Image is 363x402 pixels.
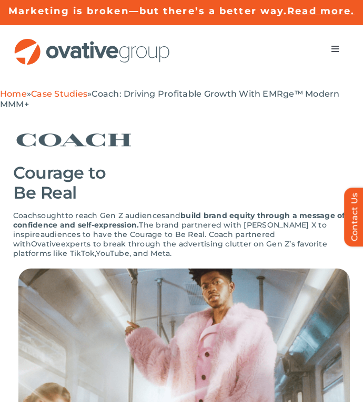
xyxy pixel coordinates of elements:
[31,239,61,249] span: Ovative
[170,249,172,258] span: .
[163,249,170,258] span: ta
[31,89,87,99] a: Case Studies
[13,239,327,258] span: experts to break through the advertising clutter on Gen Z’s favorite platforms like TikTok,
[13,211,345,230] span: and
[65,211,166,220] span: to reach Gen Z audiences
[13,182,77,203] span: Be Real
[13,123,135,158] img: Site – Case Study Logos
[13,162,106,183] span: Courage to
[13,211,345,230] strong: build brand equity through a message of confidence and self-expression.
[158,249,163,258] span: e
[8,5,288,17] a: Marketing is broken—but there’s a better way.
[13,37,171,47] a: OG_Full_horizontal_RGB
[287,5,355,17] a: Read more.
[13,230,275,249] span: audiences to have the Courage to Be Real. Coach partnered with
[96,249,157,258] span: YouTube, and M
[37,211,65,220] span: sought
[13,211,37,220] span: Coach
[13,220,327,239] span: The brand partnered with [PERSON_NAME] X to inspire
[320,38,350,59] nav: Menu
